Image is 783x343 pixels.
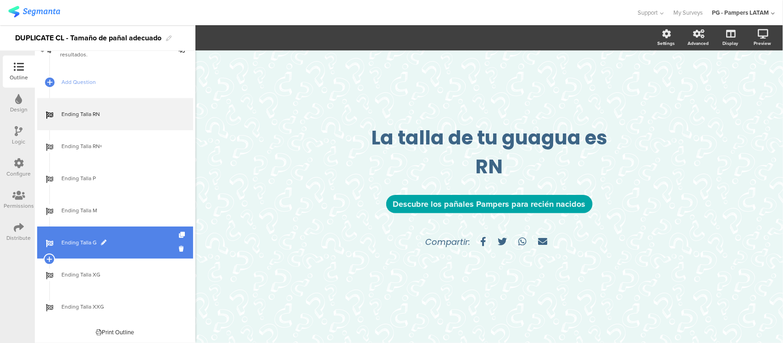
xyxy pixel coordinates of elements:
[425,236,470,248] span: Compartir:
[37,130,193,162] a: Ending Talla RN+
[386,195,593,213] button: Descubre los pañales Pampers para recién nacidos
[37,194,193,227] a: Ending Talla M
[37,162,193,194] a: Ending Talla P
[8,6,60,17] img: segmanta logo
[96,328,134,337] div: Print Outline
[657,40,675,47] div: Settings
[4,202,34,210] div: Permissions
[61,142,179,151] span: Ending Talla RN+
[37,98,193,130] a: Ending Talla RN
[61,174,179,183] span: Ending Talla P
[15,31,161,45] div: DUPLICATE CL - Tamaño de pañal adecuado
[722,40,738,47] div: Display
[61,270,179,279] span: Ending Talla XG
[10,105,28,114] div: Design
[7,170,31,178] div: Configure
[688,40,709,47] div: Advanced
[712,8,769,17] div: PG - Pampers LATAM
[61,77,179,87] span: Add Question
[320,123,659,152] p: La talla de tu guagua es
[37,259,193,291] a: Ending Talla XG
[179,232,187,238] i: Duplicate
[47,45,51,55] span: 4
[61,206,179,215] span: Ending Talla M
[7,234,31,242] div: Distribute
[320,152,659,181] p: RN
[10,73,28,82] div: Outline
[638,8,658,17] span: Support
[61,110,179,119] span: Ending Talla RN
[37,227,193,259] a: Ending Talla G
[61,238,179,247] span: Ending Talla G
[179,244,187,253] i: Delete
[61,302,179,311] span: Ending Talla XXG
[37,291,193,323] a: Ending Talla XXG
[393,198,586,210] span: Descubre los pañales Pampers para recién nacidos
[12,138,26,146] div: Logic
[754,40,771,47] div: Preview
